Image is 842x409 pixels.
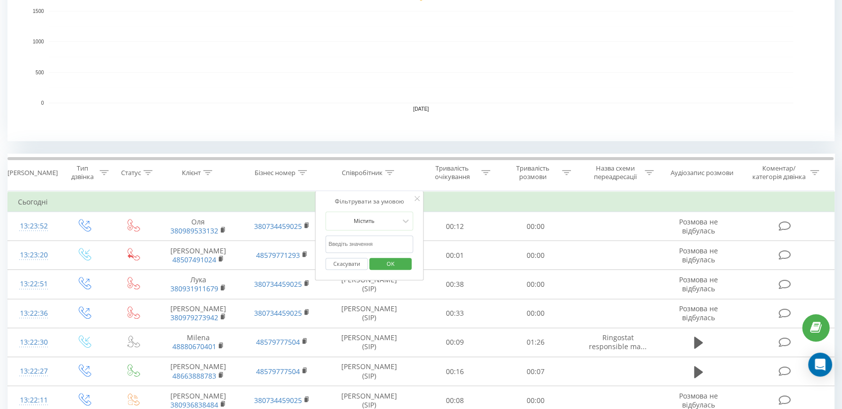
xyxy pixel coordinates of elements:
[33,39,44,44] text: 1000
[156,299,240,328] td: [PERSON_NAME]
[495,241,576,270] td: 00:00
[18,333,49,352] div: 13:22:30
[495,270,576,299] td: 00:00
[156,241,240,270] td: [PERSON_NAME]
[324,328,414,357] td: [PERSON_NAME] (SIP)
[172,371,216,381] a: 48663888783
[495,212,576,241] td: 00:00
[7,169,58,177] div: [PERSON_NAME]
[156,212,240,241] td: Оля
[156,270,240,299] td: Лука
[749,164,808,181] div: Коментар/категорія дзвінка
[495,328,576,357] td: 01:26
[254,279,302,289] a: 380734459025
[671,169,733,177] div: Аудіозапис розмови
[495,357,576,386] td: 00:07
[324,270,414,299] td: [PERSON_NAME] (SIP)
[589,333,647,351] span: Ringostat responsible ma...
[415,212,495,241] td: 00:12
[413,106,429,112] text: [DATE]
[18,245,49,265] div: 13:23:20
[415,328,495,357] td: 00:09
[506,164,560,181] div: Тривалість розмови
[172,255,216,264] a: 48507491024
[35,70,44,75] text: 500
[256,337,300,347] a: 48579777504
[415,357,495,386] td: 00:16
[325,258,368,270] button: Скасувати
[121,169,141,177] div: Статус
[325,235,413,253] input: Введіть значення
[679,246,718,264] span: Розмова не відбулась
[256,250,300,260] a: 48579771293
[254,221,302,231] a: 380734459025
[808,353,832,377] div: Open Intercom Messenger
[172,342,216,351] a: 48880670401
[68,164,97,181] div: Тип дзвінка
[170,226,218,235] a: 380989533132
[679,275,718,293] span: Розмова не відбулась
[170,313,218,322] a: 380979273942
[254,308,302,318] a: 380734459025
[8,192,835,212] td: Сьогодні
[425,164,479,181] div: Тривалість очікування
[41,100,44,106] text: 0
[18,216,49,236] div: 13:23:52
[255,169,295,177] div: Бізнес номер
[324,299,414,328] td: [PERSON_NAME] (SIP)
[18,274,49,294] div: 13:22:51
[156,328,240,357] td: Milena
[679,304,718,322] span: Розмова не відбулась
[18,304,49,323] div: 13:22:36
[679,217,718,235] span: Розмова не відбулась
[254,396,302,405] a: 380734459025
[342,169,383,177] div: Співробітник
[369,258,412,270] button: OK
[495,299,576,328] td: 00:00
[33,8,44,14] text: 1500
[415,299,495,328] td: 00:33
[182,169,201,177] div: Клієнт
[415,270,495,299] td: 00:38
[589,164,642,181] div: Назва схеми переадресації
[170,284,218,293] a: 380931911679
[256,367,300,376] a: 48579777504
[156,357,240,386] td: [PERSON_NAME]
[324,357,414,386] td: [PERSON_NAME] (SIP)
[377,256,405,271] span: OK
[325,197,413,206] div: Фільтрувати за умовою
[415,241,495,270] td: 00:01
[18,362,49,381] div: 13:22:27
